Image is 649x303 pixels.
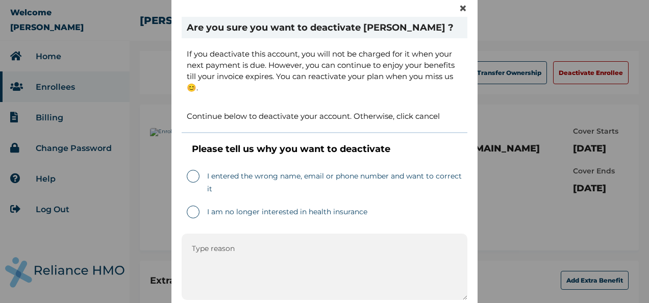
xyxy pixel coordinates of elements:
[192,143,457,155] h2: Please tell us why you want to deactivate
[187,83,196,92] span: smiley
[187,170,462,200] label: I entered the wrong name, email or phone number and want to correct it
[182,17,467,38] h1: Are you sure you want to deactivate [PERSON_NAME] ?
[187,206,462,223] label: I am no longer interested in health insurance
[182,48,467,104] h6: If you deactivate this account, you will not be charged for it when your next payment is due. How...
[182,111,467,133] h6: Continue below to deactivate your account. Otherwise, click cancel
